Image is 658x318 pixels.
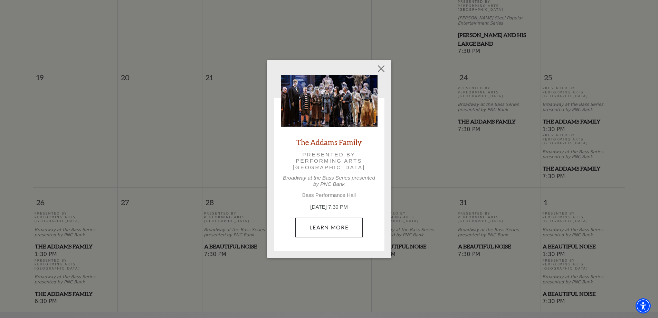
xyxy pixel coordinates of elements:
a: October 25, 7:30 PM Learn More [295,218,363,237]
p: [DATE] 7:30 PM [281,203,378,211]
div: Accessibility Menu [636,298,651,314]
p: Broadway at the Bass Series presented by PNC Bank [281,175,378,187]
img: The Addams Family [281,75,378,127]
a: The Addams Family [296,137,362,147]
p: Bass Performance Hall [281,192,378,198]
p: Presented by Performing Arts [GEOGRAPHIC_DATA] [290,152,368,171]
button: Close [374,62,388,75]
